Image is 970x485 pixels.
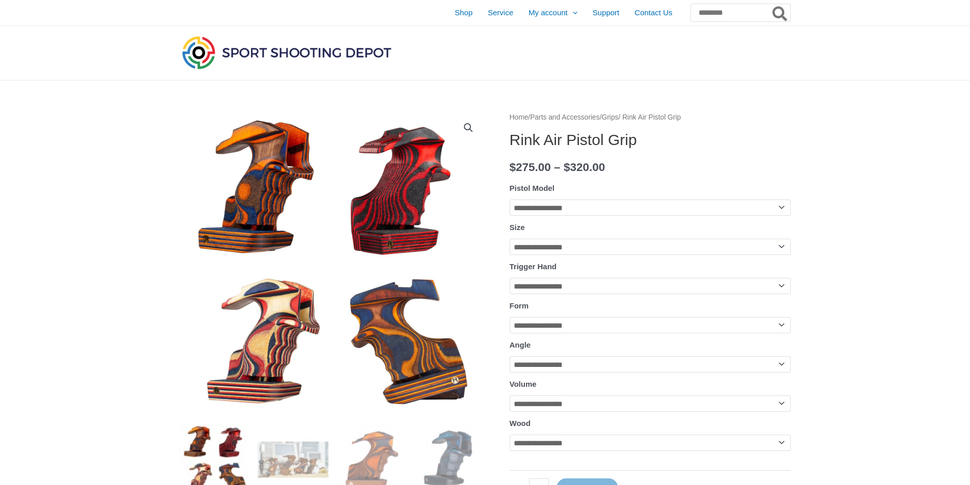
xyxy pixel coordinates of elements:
[510,184,555,192] label: Pistol Model
[510,419,531,427] label: Wood
[770,4,790,21] button: Search
[530,113,600,121] a: Parts and Accessories
[180,34,394,71] img: Sport Shooting Depot
[459,119,478,137] a: View full-screen image gallery
[554,161,561,174] span: –
[510,262,557,271] label: Trigger Hand
[180,111,485,416] img: Rink Air Pistol Grip
[510,161,516,174] span: $
[510,131,791,149] h1: Rink Air Pistol Grip
[564,161,605,174] bdi: 320.00
[510,301,529,310] label: Form
[602,113,619,121] a: Grips
[510,111,791,124] nav: Breadcrumb
[510,113,529,121] a: Home
[564,161,570,174] span: $
[510,340,531,349] label: Angle
[510,161,551,174] bdi: 275.00
[510,223,525,232] label: Size
[510,380,537,388] label: Volume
